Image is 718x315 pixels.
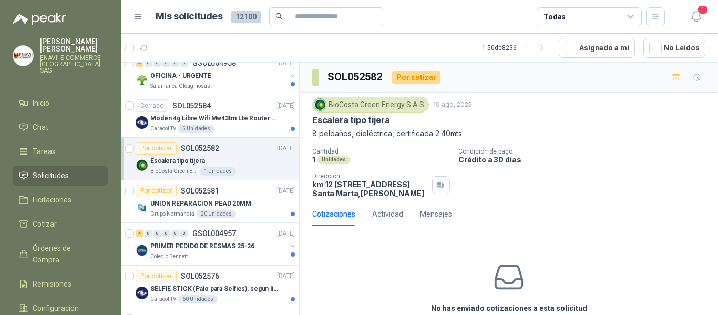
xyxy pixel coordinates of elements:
p: [DATE] [277,144,295,154]
p: Escalera tipo tijera [150,156,205,166]
p: GSOL004957 [192,230,236,237]
span: Configuración [33,302,79,314]
p: ENAVII E-COMMERCE [GEOGRAPHIC_DATA] SAS [40,55,108,74]
span: Licitaciones [33,194,71,206]
div: 0 [153,230,161,237]
div: Por cotizar [136,185,177,197]
a: Tareas [13,141,108,161]
div: 0 [145,59,152,67]
p: Escalera tipo tijera [312,115,389,126]
h3: No has enviado cotizaciones a esta solicitud [431,302,587,314]
div: 0 [180,59,188,67]
h3: SOL052582 [327,69,384,85]
span: Solicitudes [33,170,69,181]
p: SOL052584 [172,102,211,109]
div: 60 Unidades [178,295,218,303]
p: [PERSON_NAME] [PERSON_NAME] [40,38,108,53]
div: Unidades [317,156,350,164]
div: Por cotizar [392,71,440,84]
p: Cantidad [312,148,450,155]
p: SOL052576 [181,272,219,280]
p: Moden 4g Libre Wifi Mw43tm Lte Router Móvil Internet 5ghz [150,114,281,124]
span: Chat [33,121,48,133]
p: 8 peldaños, dieléctrica, certificada 2.40mts. [312,128,705,139]
img: Company Logo [136,244,148,257]
div: BioCosta Green Energy S.A.S [312,97,429,113]
div: 5 Unidades [178,125,214,133]
button: Asignado a mi [559,38,635,58]
p: [DATE] [277,58,295,68]
p: SOL052582 [181,145,219,152]
span: Inicio [33,97,49,109]
p: Dirección [312,172,428,180]
p: Condición de pago [458,148,714,155]
div: 0 [162,59,170,67]
p: [DATE] [277,229,295,239]
p: [DATE] [277,101,295,111]
p: Colegio Bennett [150,252,188,261]
div: 0 [171,59,179,67]
span: 12100 [231,11,261,23]
a: Inicio [13,93,108,113]
div: 1 Unidades [200,167,236,176]
img: Logo peakr [13,13,66,25]
img: Company Logo [136,116,148,129]
p: UNION REPARACION PEAD 20MM [150,199,251,209]
p: [DATE] [277,186,295,196]
div: Actividad [372,208,403,220]
span: Órdenes de Compra [33,242,98,266]
button: 1 [686,7,705,26]
div: Por cotizar [136,270,177,282]
p: GSOL004958 [192,59,236,67]
span: search [275,13,283,20]
div: 4 [136,230,143,237]
p: SELFIE STICK (Palo para Selfies), segun link adjunto [150,284,281,294]
img: Company Logo [136,287,148,299]
a: Por cotizarSOL052582[DATE] Company LogoEscalera tipo tijeraBioCosta Green Energy S.A.S1 Unidades [121,138,299,180]
a: Cotizar [13,214,108,234]
p: Salamanca Oleaginosas SAS [150,82,217,90]
div: Por cotizar [136,142,177,155]
span: Cotizar [33,218,57,230]
span: Tareas [33,146,56,157]
div: 0 [171,230,179,237]
div: 20 Unidades [197,210,236,218]
div: Cotizaciones [312,208,355,220]
a: Licitaciones [13,190,108,210]
a: Por cotizarSOL052581[DATE] Company LogoUNION REPARACION PEAD 20MMGrupo Normandía20 Unidades [121,180,299,223]
img: Company Logo [136,74,148,86]
a: Solicitudes [13,166,108,186]
p: Grupo Normandía [150,210,194,218]
p: km 12 [STREET_ADDRESS] Santa Marta , [PERSON_NAME] [312,180,428,198]
p: [DATE] [277,271,295,281]
span: 1 [697,5,709,15]
div: 1 - 50 de 8236 [482,39,550,56]
button: No Leídos [643,38,705,58]
p: 1 [312,155,315,164]
p: PRIMER PEDIDO DE RESMAS 25-26 [150,241,254,251]
div: Mensajes [420,208,452,220]
p: Crédito a 30 días [458,155,714,164]
img: Company Logo [136,159,148,171]
div: Todas [543,11,566,23]
img: Company Logo [314,99,326,110]
img: Company Logo [136,201,148,214]
div: Cerrado [136,99,168,112]
h1: Mis solicitudes [156,9,223,24]
a: Por cotizarSOL052576[DATE] Company LogoSELFIE STICK (Palo para Selfies), segun link adjuntoCaraco... [121,266,299,308]
a: Remisiones [13,274,108,294]
p: OFICINA - URGENTE [150,71,211,81]
p: Caracol TV [150,125,176,133]
a: Chat [13,117,108,137]
a: Órdenes de Compra [13,238,108,270]
div: 0 [145,230,152,237]
div: 0 [153,59,161,67]
div: 0 [180,230,188,237]
p: 19 ago, 2025 [433,100,472,110]
span: Remisiones [33,278,71,290]
a: 4 0 0 0 0 0 GSOL004958[DATE] Company LogoOFICINA - URGENTESalamanca Oleaginosas SAS [136,57,297,90]
div: 4 [136,59,143,67]
img: Company Logo [13,46,33,66]
p: SOL052581 [181,187,219,195]
div: 0 [162,230,170,237]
